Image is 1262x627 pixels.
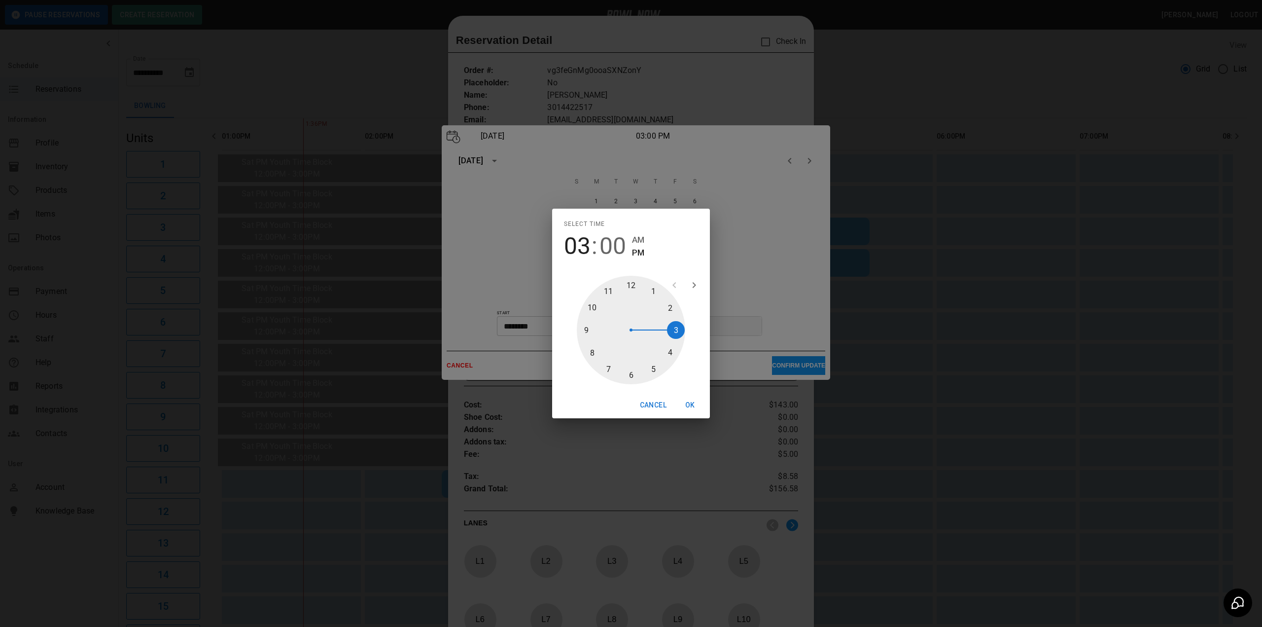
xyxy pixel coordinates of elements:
[636,396,670,414] button: Cancel
[592,232,597,260] span: :
[674,396,706,414] button: OK
[564,232,591,260] button: 03
[599,232,626,260] button: 00
[684,275,704,295] button: open next view
[632,246,644,259] button: PM
[632,233,644,247] button: AM
[564,217,605,232] span: Select time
